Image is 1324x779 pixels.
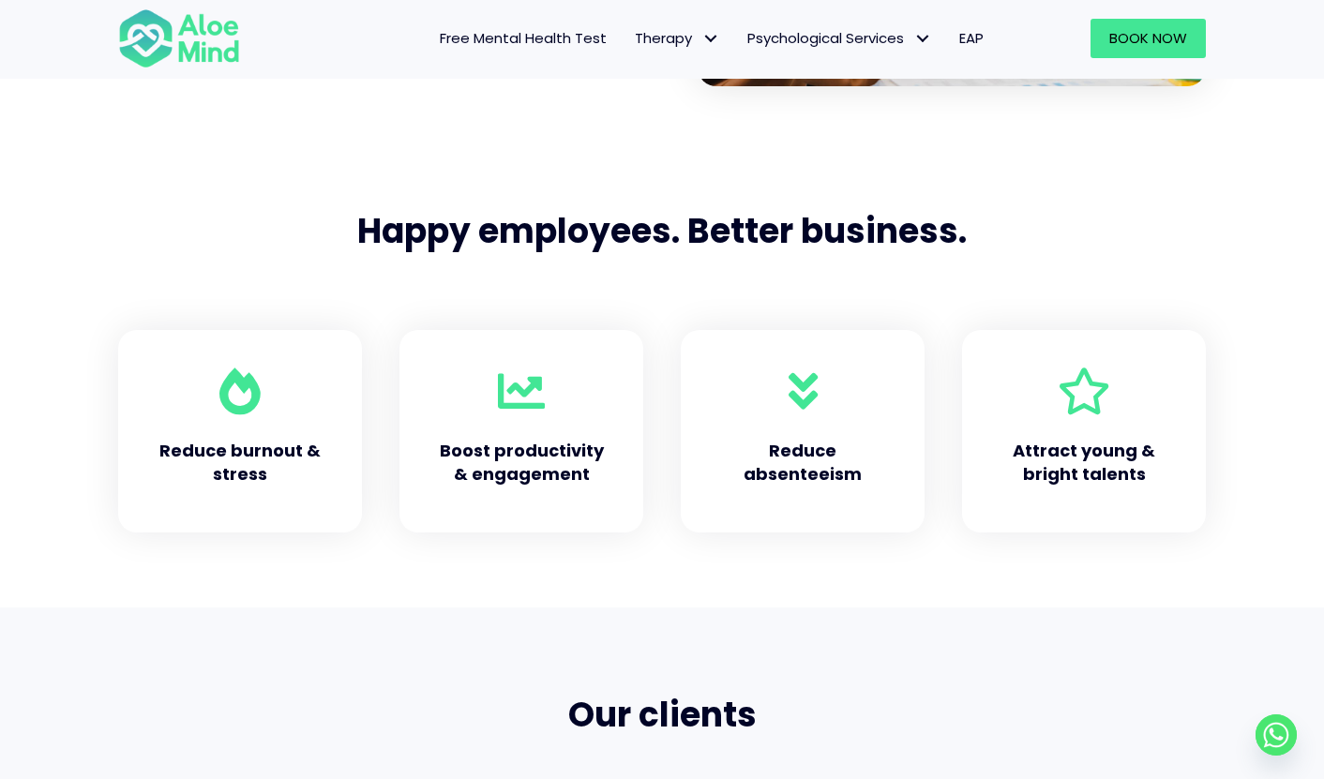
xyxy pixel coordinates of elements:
[426,19,621,58] a: Free Mental Health Test
[718,439,887,486] h5: Reduce absenteeism
[747,28,931,48] span: Psychological Services
[1109,28,1187,48] span: Book Now
[264,19,998,58] nav: Menu
[635,28,719,48] span: Therapy
[621,19,733,58] a: TherapyTherapy: submenu
[1000,439,1168,486] h5: Attract young & bright talents
[1091,19,1206,58] a: Book Now
[118,7,240,69] img: Aloe mind Logo
[568,691,757,739] span: Our clients
[357,207,967,255] span: Happy employees. Better business.
[945,19,998,58] a: EAP
[440,28,607,48] span: Free Mental Health Test
[156,439,324,486] h5: Reduce burnout & stress
[909,25,936,52] span: Psychological Services: submenu
[733,19,945,58] a: Psychological ServicesPsychological Services: submenu
[1256,714,1297,756] a: Whatsapp
[959,28,984,48] span: EAP
[437,439,606,486] h5: Boost productivity & engagement
[697,25,724,52] span: Therapy: submenu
